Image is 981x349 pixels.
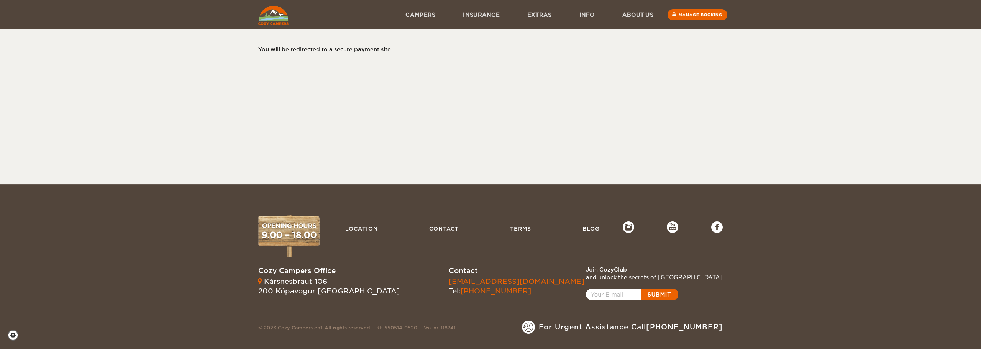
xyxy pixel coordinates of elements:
a: Contact [425,221,463,236]
span: For Urgent Assistance Call [539,322,723,332]
div: Contact [449,266,584,276]
div: Join CozyClub [586,266,723,274]
a: [EMAIL_ADDRESS][DOMAIN_NAME] [449,277,584,285]
div: Kársnesbraut 106 200 Kópavogur [GEOGRAPHIC_DATA] [258,277,400,296]
a: [PHONE_NUMBER] [461,287,531,295]
div: You will be redirected to a secure payment site... [258,46,715,53]
div: Cozy Campers Office [258,266,400,276]
a: [PHONE_NUMBER] [646,323,723,331]
div: © 2023 Cozy Campers ehf. All rights reserved Kt. 550514-0520 Vsk nr. 118741 [258,324,456,334]
a: Location [341,221,382,236]
div: and unlock the secrets of [GEOGRAPHIC_DATA] [586,274,723,281]
a: Cookie settings [8,330,23,341]
img: Cozy Campers [258,6,289,25]
a: Terms [506,221,535,236]
a: Manage booking [668,9,727,20]
a: Open popup [586,289,678,300]
div: Tel: [449,277,584,296]
a: Blog [579,221,604,236]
